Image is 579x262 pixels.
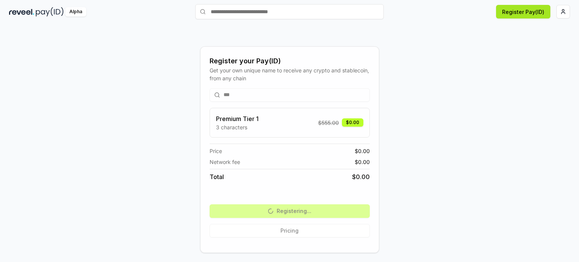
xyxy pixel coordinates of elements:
span: $ 0.00 [352,172,370,181]
h3: Premium Tier 1 [216,114,259,123]
span: Network fee [210,158,240,166]
button: Register Pay(ID) [496,5,550,18]
div: $0.00 [342,118,363,127]
p: 3 characters [216,123,259,131]
span: Total [210,172,224,181]
span: Price [210,147,222,155]
span: $ 555.00 [318,119,339,127]
span: $ 0.00 [355,147,370,155]
span: $ 0.00 [355,158,370,166]
img: pay_id [36,7,64,17]
img: reveel_dark [9,7,34,17]
div: Get your own unique name to receive any crypto and stablecoin, from any chain [210,66,370,82]
div: Register your Pay(ID) [210,56,370,66]
div: Alpha [65,7,86,17]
